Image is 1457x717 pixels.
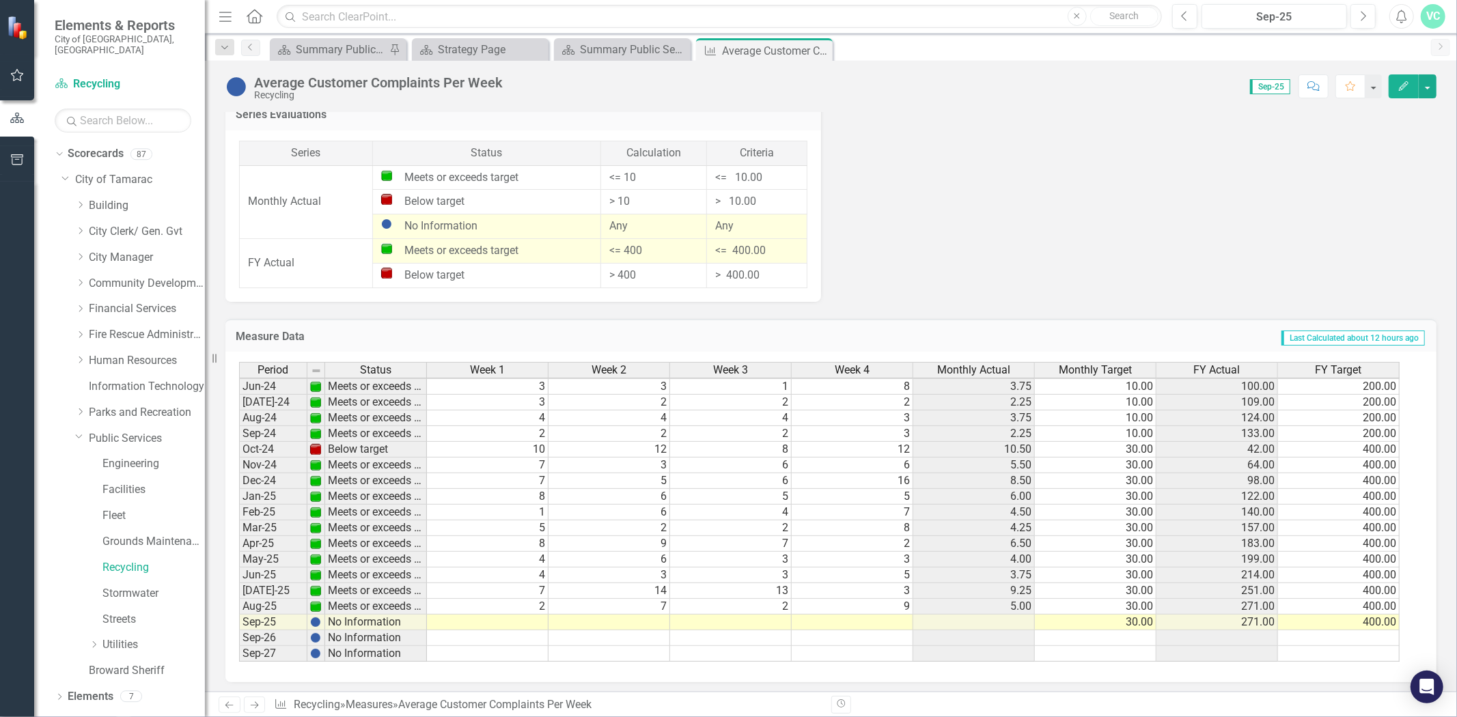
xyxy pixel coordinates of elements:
td: 199.00 [1156,552,1278,567]
span: Elements & Reports [55,17,191,33]
td: 8 [670,442,792,458]
td: <= 400 [601,239,707,264]
td: 6 [549,505,670,520]
td: 30.00 [1035,473,1156,489]
td: 3.75 [913,410,1035,426]
td: 4.00 [913,552,1035,567]
td: [DATE]-25 [239,583,307,599]
td: 8 [427,536,549,552]
td: Meets or exceeds target [325,536,427,552]
td: 2.25 [913,395,1035,410]
a: Streets [102,612,205,628]
td: 7 [792,505,913,520]
div: Average Customer Complaints Per Week [722,42,829,59]
span: Week 1 [470,364,505,376]
a: Elements [68,689,113,705]
td: 1 [427,505,549,520]
span: FY Actual [1194,364,1240,376]
td: Meets or exceeds target [325,489,427,505]
td: Meets or exceeds target [325,458,427,473]
a: Utilities [102,637,205,653]
a: Community Development [89,276,205,292]
div: No Information [381,219,592,234]
a: Recycling [294,698,340,711]
td: 3.75 [913,379,1035,395]
td: Any [707,214,807,239]
td: 64.00 [1156,458,1278,473]
td: 183.00 [1156,536,1278,552]
td: 5.00 [913,599,1035,615]
td: 30.00 [1035,567,1156,583]
td: 200.00 [1278,410,1400,426]
td: 200.00 [1278,426,1400,442]
td: 200.00 [1278,395,1400,410]
td: No Information [325,630,427,646]
td: 30.00 [1035,615,1156,630]
td: 5 [792,489,913,505]
a: Grounds Maintenance [102,534,205,550]
td: 3 [549,458,670,473]
td: 4 [427,567,549,583]
img: 1UOPjbPZzarJnojPNnPdqcrKqsyubKg2UwelywlROmNPl+gdMW9Kb8ri8GgAAAABJRU5ErkJggg== [310,585,321,596]
td: 400.00 [1278,599,1400,615]
span: Week 3 [713,364,748,376]
a: Engineering [102,456,205,472]
td: 4.25 [913,520,1035,536]
td: 400.00 [1278,489,1400,505]
img: 1UOPjbPZzarJnojPNnPdqcrKqsyubKg2UwelywlROmNPl+gdMW9Kb8ri8GgAAAABJRU5ErkJggg== [310,428,321,439]
a: City Manager [89,250,205,266]
td: 10.50 [913,442,1035,458]
img: WFgIVf4bZjIWvbPt0csAAAAASUVORK5CYII= [310,444,321,455]
td: 109.00 [1156,395,1278,410]
td: 3 [549,567,670,583]
th: Criteria [707,141,807,165]
td: 2.25 [913,426,1035,442]
td: 4 [427,410,549,426]
div: Open Intercom Messenger [1411,671,1443,703]
div: Meets or exceeds target [381,170,592,186]
td: 16 [792,473,913,489]
td: 1 [670,379,792,395]
td: 400.00 [1278,567,1400,583]
td: > 10 [601,190,707,214]
td: 7 [549,599,670,615]
td: 14 [549,583,670,599]
td: 400.00 [1278,615,1400,630]
td: > 400.00 [707,263,807,287]
td: 8 [427,489,549,505]
td: 9 [792,599,913,615]
td: 157.00 [1156,520,1278,536]
td: 30.00 [1035,552,1156,567]
td: Jun-25 [239,567,307,583]
td: 10.00 [1035,379,1156,395]
td: <= 10 [601,165,707,190]
th: Status [373,141,601,165]
td: 3 [670,552,792,567]
td: May-25 [239,552,307,567]
img: 1UOPjbPZzarJnojPNnPdqcrKqsyubKg2UwelywlROmNPl+gdMW9Kb8ri8GgAAAABJRU5ErkJggg== [310,460,321,470]
td: 10.00 [1035,410,1156,426]
td: Monthly Actual [240,165,373,239]
img: ClearPoint Strategy [7,16,31,40]
span: Search [1109,10,1139,21]
td: 214.00 [1156,567,1278,583]
div: VC [1421,4,1445,29]
td: 6.00 [913,489,1035,505]
a: Recycling [102,560,205,576]
td: Dec-24 [239,473,307,489]
img: 1UOPjbPZzarJnojPNnPdqcrKqsyubKg2UwelywlROmNPl+gdMW9Kb8ri8GgAAAABJRU5ErkJggg== [310,475,321,486]
td: 7 [670,536,792,552]
td: 100.00 [1156,379,1278,395]
td: 3 [427,379,549,395]
td: Meets or exceeds target [325,520,427,536]
h3: Series Evaluations [236,109,811,121]
a: Summary Public Works Administration (5001) [273,41,386,58]
td: 10.00 [1035,395,1156,410]
span: Last Calculated about 12 hours ago [1281,331,1425,346]
span: FY Target [1316,364,1362,376]
button: Sep-25 [1202,4,1347,29]
td: FY Actual [240,239,373,288]
button: Search [1090,7,1158,26]
img: 1UOPjbPZzarJnojPNnPdqcrKqsyubKg2UwelywlROmNPl+gdMW9Kb8ri8GgAAAABJRU5ErkJggg== [310,491,321,502]
td: <= 10.00 [707,165,807,190]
